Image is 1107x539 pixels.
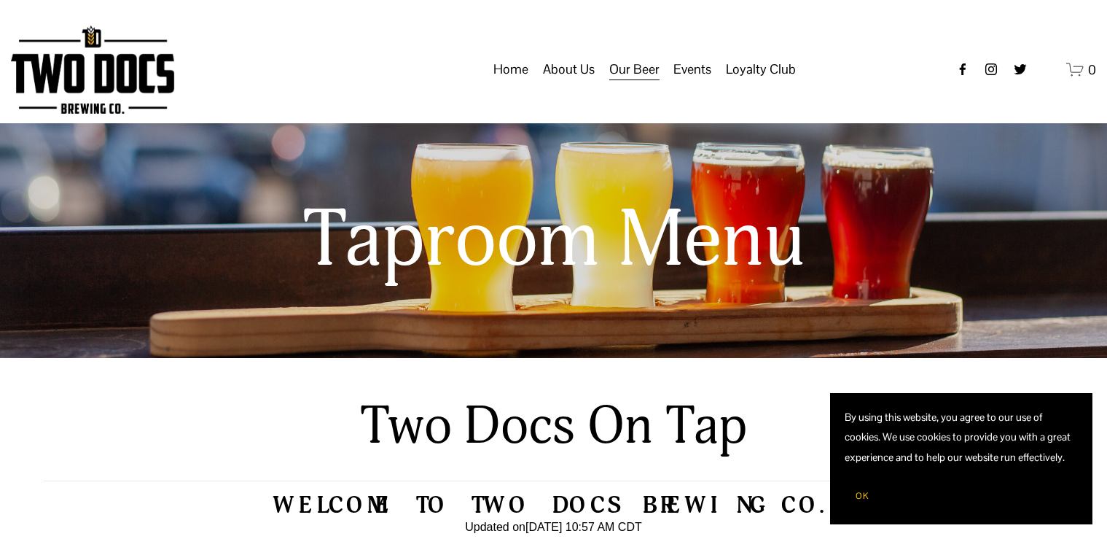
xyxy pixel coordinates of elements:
[525,521,642,533] time: [DATE] 10:57 AM CDT
[465,521,525,533] span: Updated on
[1066,61,1096,79] a: 0 items in cart
[830,393,1092,524] section: Cookie banner
[44,496,1064,515] h2: Welcome to Two Docs Brewing Co.
[609,57,660,82] span: Our Beer
[493,55,528,83] a: Home
[856,490,869,502] span: OK
[673,55,711,83] a: folder dropdown
[726,57,796,82] span: Loyalty Club
[543,57,595,82] span: About Us
[984,62,998,77] a: instagram-unauth
[609,55,660,83] a: folder dropdown
[955,62,970,77] a: Facebook
[845,408,1078,468] p: By using this website, you agree to our use of cookies. We use cookies to provide you with a grea...
[171,197,936,285] h1: Taproom Menu
[845,482,880,510] button: OK
[11,26,174,114] img: Two Docs Brewing Co.
[1088,61,1096,78] span: 0
[305,395,802,459] h2: Two Docs On Tap
[673,57,711,82] span: Events
[726,55,796,83] a: folder dropdown
[1013,62,1028,77] a: twitter-unauth
[543,55,595,83] a: folder dropdown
